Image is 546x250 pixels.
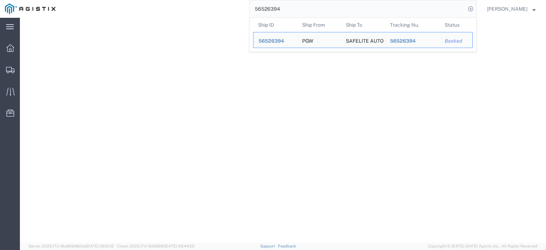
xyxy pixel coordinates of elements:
[346,32,380,48] div: SAFELITE AUTO GLASS
[20,18,546,243] iframe: FS Legacy Container
[440,18,473,32] th: Status
[258,37,292,45] div: 56526394
[165,244,194,248] span: [DATE] 08:44:20
[341,18,385,32] th: Ship To
[487,5,528,13] span: Jesse Jordan
[253,18,476,52] table: Search Results
[253,18,297,32] th: Ship ID
[260,244,278,248] a: Support
[297,18,341,32] th: Ship From
[390,37,435,45] div: 56526394
[390,38,416,44] span: 56526394
[117,244,194,248] span: Client: 2025.17.0-5dd568f
[28,244,114,248] span: Server: 2025.17.0-16a969492de
[302,32,313,48] div: PGW
[428,243,537,249] span: Copyright © [DATE]-[DATE] Agistix Inc., All Rights Reserved
[385,18,440,32] th: Tracking Nu.
[487,5,536,13] button: [PERSON_NAME]
[86,244,114,248] span: [DATE] 09:51:12
[5,4,55,14] img: logo
[278,244,296,248] a: Feedback
[445,37,467,45] div: Booked
[250,0,466,17] input: Search for shipment number, reference number
[258,38,284,44] span: 56526394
